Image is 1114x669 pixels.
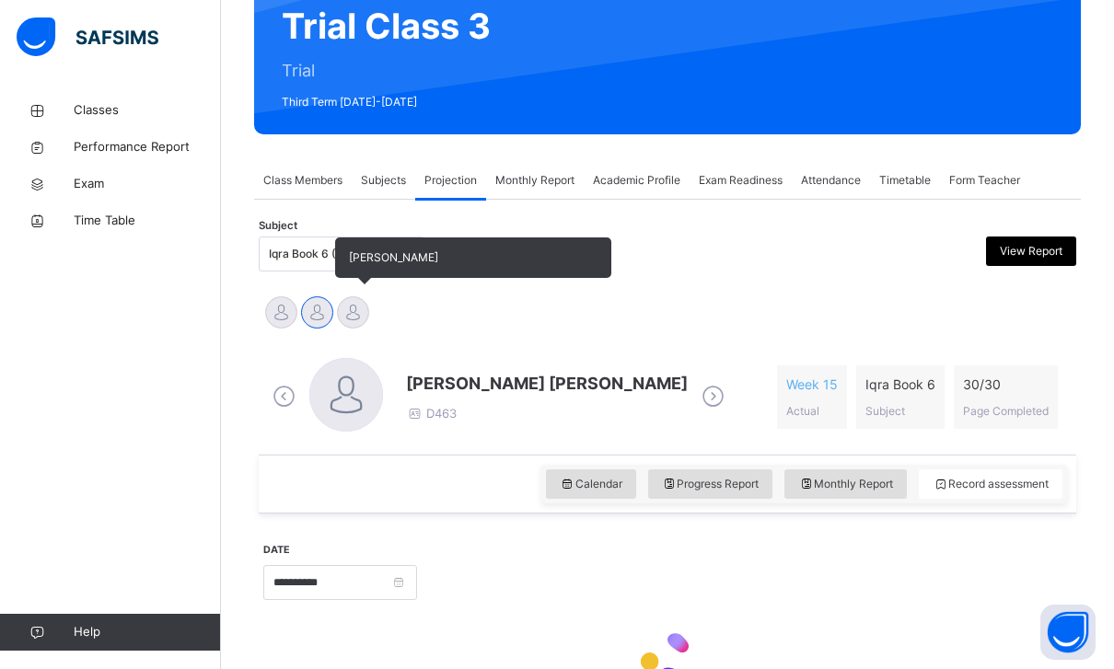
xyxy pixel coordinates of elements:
[662,476,760,492] span: Progress Report
[263,172,342,189] span: Class Members
[699,172,783,189] span: Exam Readiness
[74,623,220,641] span: Help
[879,172,931,189] span: Timetable
[74,175,221,193] span: Exam
[282,94,491,110] span: Third Term [DATE]-[DATE]
[865,375,935,394] span: Iqra Book 6
[865,404,905,418] span: Subject
[786,404,819,418] span: Actual
[560,476,622,492] span: Calendar
[361,172,406,189] span: Subjects
[1000,243,1062,260] span: View Report
[1040,605,1096,660] button: Open asap
[963,404,1049,418] span: Page Completed
[406,406,457,421] span: D463
[74,212,221,230] span: Time Table
[798,476,893,492] span: Monthly Report
[74,101,221,120] span: Classes
[259,218,297,234] span: Subject
[593,172,680,189] span: Academic Profile
[933,476,1049,492] span: Record assessment
[424,172,477,189] span: Projection
[786,375,838,394] span: Week 15
[17,17,158,56] img: safsims
[263,543,290,558] label: Date
[269,246,390,262] div: Iqra Book 6 (006)
[349,250,438,264] span: [PERSON_NAME]
[495,172,574,189] span: Monthly Report
[949,172,1020,189] span: Form Teacher
[801,172,861,189] span: Attendance
[963,375,1049,394] span: 30 / 30
[406,371,688,396] span: [PERSON_NAME] [PERSON_NAME]
[74,138,221,156] span: Performance Report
